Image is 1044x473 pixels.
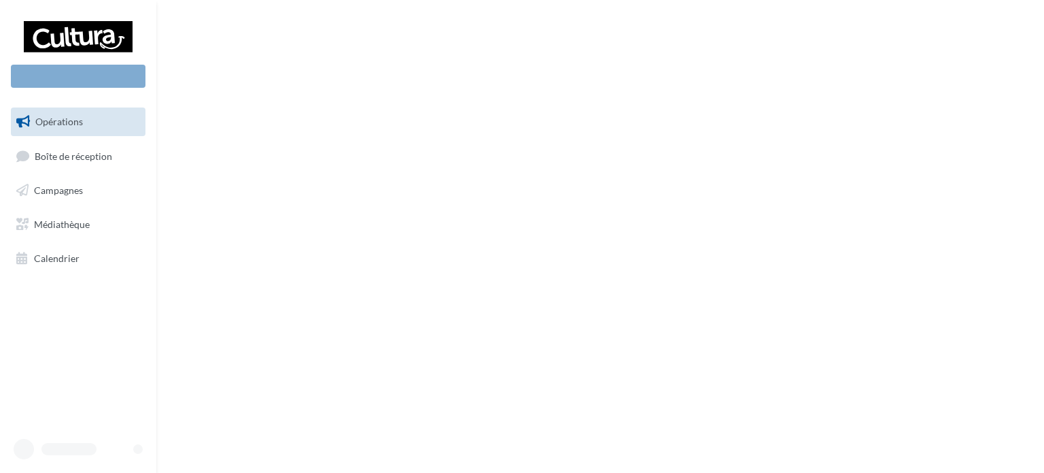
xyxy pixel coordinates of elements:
a: Campagnes [8,176,148,205]
span: Médiathèque [34,218,90,230]
span: Campagnes [34,184,83,196]
a: Calendrier [8,244,148,273]
div: Nouvelle campagne [11,65,145,88]
a: Opérations [8,108,148,136]
a: Boîte de réception [8,142,148,171]
a: Médiathèque [8,210,148,239]
span: Calendrier [34,252,80,263]
span: Opérations [35,116,83,127]
span: Boîte de réception [35,150,112,161]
